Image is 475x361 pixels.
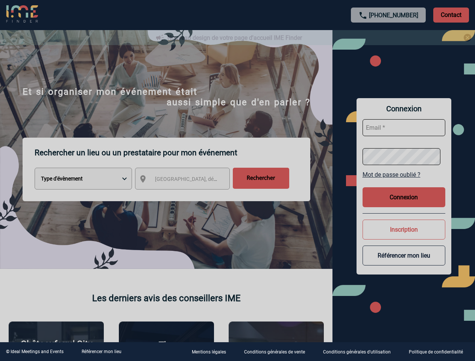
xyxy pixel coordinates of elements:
[6,349,64,354] div: © Ideal Meetings and Events
[244,350,305,355] p: Conditions générales de vente
[238,348,317,355] a: Conditions générales de vente
[323,350,391,355] p: Conditions générales d'utilisation
[403,348,475,355] a: Politique de confidentialité
[192,350,226,355] p: Mentions légales
[409,350,463,355] p: Politique de confidentialité
[317,348,403,355] a: Conditions générales d'utilisation
[82,349,121,354] a: Référencer mon lieu
[186,348,238,355] a: Mentions légales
